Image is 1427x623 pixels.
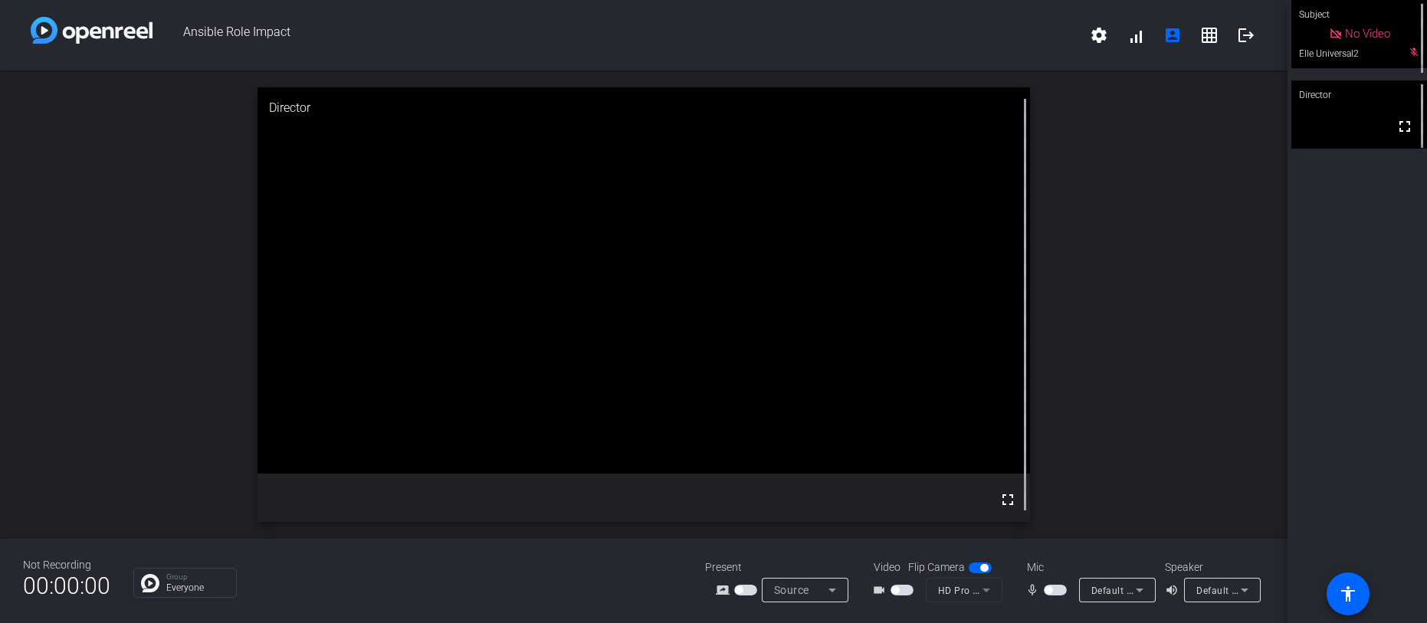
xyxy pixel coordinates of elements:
img: white-gradient.svg [31,17,153,44]
p: Group [166,573,228,581]
mat-icon: logout [1237,26,1255,44]
mat-icon: grid_on [1200,26,1219,44]
span: No Video [1345,27,1390,41]
mat-icon: screen_share_outline [716,581,734,599]
p: Everyone [166,583,228,592]
mat-icon: mic_none [1025,581,1044,599]
mat-icon: volume_up [1165,581,1183,599]
div: Not Recording [23,557,110,573]
div: Director [1291,80,1427,110]
mat-icon: fullscreen [999,490,1017,509]
span: Default - MacBook Pro Microphone (Built-in) [1091,584,1288,596]
div: Mic [1012,559,1165,575]
mat-icon: accessibility [1339,585,1357,603]
span: Ansible Role Impact [153,17,1081,54]
div: Speaker [1165,559,1257,575]
mat-icon: videocam_outline [872,581,891,599]
div: Present [705,559,858,575]
span: 00:00:00 [23,567,110,605]
img: Chat Icon [141,574,159,592]
span: Flip Camera [908,559,965,575]
span: Video [874,559,900,575]
mat-icon: account_box [1163,26,1182,44]
span: Source [774,584,809,596]
mat-icon: fullscreen [1396,117,1414,136]
button: signal_cellular_alt [1117,17,1154,54]
span: Default - MacBook Pro Speakers (Built-in) [1196,584,1381,596]
mat-icon: settings [1090,26,1108,44]
div: Director [258,87,1030,129]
